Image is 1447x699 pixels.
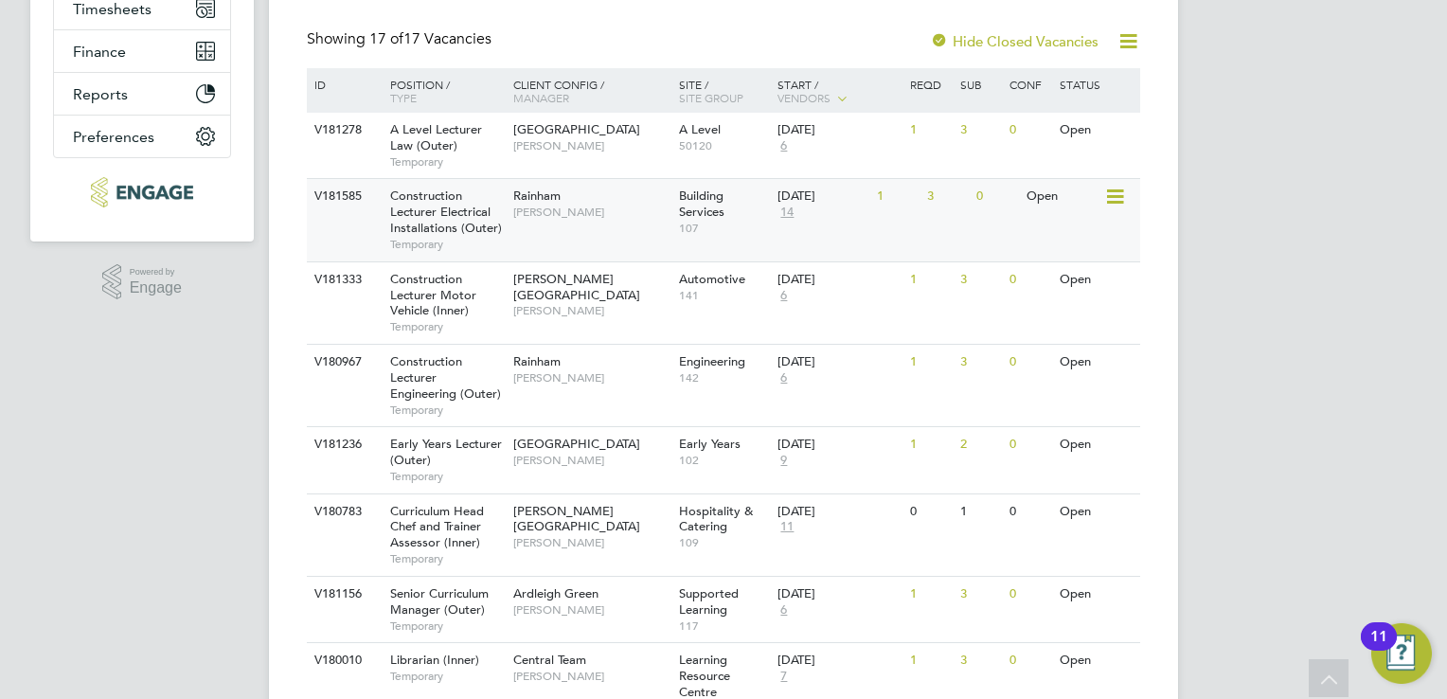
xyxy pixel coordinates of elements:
span: [PERSON_NAME] [513,535,670,550]
div: [DATE] [777,653,901,669]
div: Position / [376,68,509,114]
div: 2 [956,427,1005,462]
span: [PERSON_NAME] [513,370,670,385]
div: V180967 [310,345,376,380]
div: 11 [1370,636,1387,661]
div: Open [1055,113,1137,148]
div: 1 [905,427,955,462]
span: [PERSON_NAME][GEOGRAPHIC_DATA] [513,503,640,535]
button: Open Resource Center, 11 new notifications [1371,623,1432,684]
span: 17 of [369,29,403,48]
button: Finance [54,30,230,72]
span: Building Services [679,188,724,220]
span: 14 [777,205,796,221]
label: Hide Closed Vacancies [930,32,1099,50]
span: Engage [130,280,182,296]
div: Start / [773,68,905,116]
div: Open [1055,345,1137,380]
button: Reports [54,73,230,115]
button: Preferences [54,116,230,157]
div: 0 [1005,643,1054,678]
span: Temporary [390,403,504,418]
span: Early Years [679,436,741,452]
a: Go to home page [53,177,231,207]
span: 6 [777,370,790,386]
span: [GEOGRAPHIC_DATA] [513,436,640,452]
div: Open [1055,427,1137,462]
span: Central Team [513,652,586,668]
span: 117 [679,618,769,634]
span: 142 [679,370,769,385]
span: Temporary [390,669,504,684]
div: Reqd [905,68,955,100]
div: 1 [905,113,955,148]
div: 0 [1005,577,1054,612]
span: [PERSON_NAME] [513,303,670,318]
span: [PERSON_NAME] [513,138,670,153]
span: 141 [679,288,769,303]
div: 1 [905,262,955,297]
div: V181236 [310,427,376,462]
div: 0 [1005,345,1054,380]
span: Senior Curriculum Manager (Outer) [390,585,489,618]
div: 1 [905,643,955,678]
div: Open [1055,643,1137,678]
div: [DATE] [777,122,901,138]
div: 1 [872,179,921,214]
div: V180010 [310,643,376,678]
div: 1 [905,345,955,380]
span: 6 [777,138,790,154]
div: 0 [1005,494,1054,529]
div: 3 [956,113,1005,148]
span: 102 [679,453,769,468]
span: [PERSON_NAME] [513,669,670,684]
span: Temporary [390,319,504,334]
div: 0 [1005,113,1054,148]
div: 3 [956,345,1005,380]
div: 3 [956,643,1005,678]
span: Temporary [390,469,504,484]
span: Supported Learning [679,585,739,618]
div: 0 [1005,427,1054,462]
span: Temporary [390,551,504,566]
span: [PERSON_NAME] [513,602,670,618]
div: Open [1022,179,1104,214]
span: 6 [777,288,790,304]
div: V181278 [310,113,376,148]
span: [PERSON_NAME][GEOGRAPHIC_DATA] [513,271,640,303]
span: [GEOGRAPHIC_DATA] [513,121,640,137]
div: 3 [956,262,1005,297]
div: V181333 [310,262,376,297]
div: [DATE] [777,272,901,288]
div: Open [1055,262,1137,297]
span: Manager [513,90,569,105]
span: Ardleigh Green [513,585,598,601]
span: Temporary [390,618,504,634]
span: Curriculum Head Chef and Trainer Assessor (Inner) [390,503,484,551]
span: 109 [679,535,769,550]
div: [DATE] [777,354,901,370]
span: Engineering [679,353,745,369]
div: [DATE] [777,188,867,205]
span: 17 Vacancies [369,29,491,48]
div: Client Config / [509,68,674,114]
span: Reports [73,85,128,103]
div: Conf [1005,68,1054,100]
span: 107 [679,221,769,236]
span: Preferences [73,128,154,146]
div: 3 [956,577,1005,612]
div: Open [1055,577,1137,612]
div: ID [310,68,376,100]
div: Site / [674,68,774,114]
span: Type [390,90,417,105]
span: 6 [777,602,790,618]
span: 11 [777,519,796,535]
span: Vendors [777,90,831,105]
span: Temporary [390,154,504,170]
span: Powered by [130,264,182,280]
span: Rainham [513,353,561,369]
span: Construction Lecturer Motor Vehicle (Inner) [390,271,476,319]
span: Automotive [679,271,745,287]
a: Powered byEngage [102,264,182,300]
div: 0 [972,179,1021,214]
